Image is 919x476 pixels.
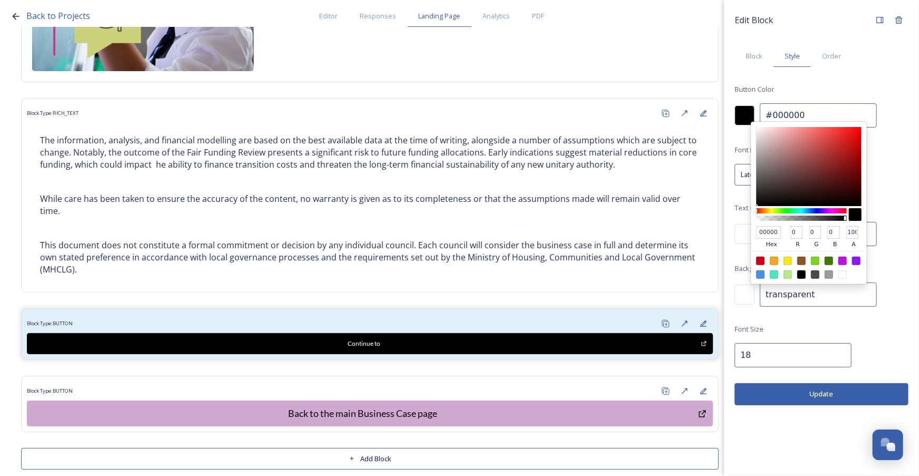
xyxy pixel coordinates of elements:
span: Editor [320,11,338,21]
div: #9013FE [852,257,861,265]
span: Text Color [735,203,767,212]
div: #4A4A4A [811,270,819,279]
span: Background Color [735,264,791,273]
div: Back to the main Business Case page [33,406,693,421]
div: #F5A623 [770,257,778,265]
div: #BD10E0 [838,257,847,265]
div: #7ED321 [811,257,819,265]
a: Back to Projects [26,9,90,23]
span: Block Type: BUTTON [27,387,73,395]
label: b [827,239,843,251]
button: Add Block [21,448,719,470]
p: The information, analysis, and financial modelling are based on the best available data at the ti... [40,134,700,170]
button: Continue to [27,333,713,354]
span: Edit Block [735,14,773,26]
span: Order [822,51,841,61]
span: Analytics [483,11,510,21]
button: Open Chat [873,430,903,460]
label: r [790,239,806,251]
span: Lato [740,170,754,180]
div: #FFFFFF [838,270,847,279]
span: Responses [360,11,397,21]
span: Landing Page [419,11,461,21]
span: PDF [532,11,545,21]
div: #000000 [797,270,806,279]
button: Back to the main Business Case page [27,401,713,426]
span: Back to Projects [26,10,90,22]
div: #4A90E2 [756,270,765,279]
label: hex [756,239,787,251]
p: While care has been taken to ensure the accuracy of the content, no warranty is given as to its c... [40,193,700,217]
div: #F8E71C [784,257,792,265]
div: #8B572A [797,257,806,265]
button: Update [735,383,908,405]
span: Style [785,51,800,61]
span: Block Type: RICH_TEXT [27,110,78,117]
span: Font Family [735,145,769,154]
p: This document does not constitute a formal commitment or decision by any individual council. Each... [40,239,700,275]
span: Block [746,51,763,61]
span: Font Size [735,324,764,334]
span: Block Type: BUTTON [27,320,73,327]
div: #B8E986 [784,270,792,279]
div: #9B9B9B [825,270,833,279]
label: a [846,239,862,251]
div: Continue to [33,339,696,348]
label: g [809,239,824,251]
div: #D0021B [756,257,765,265]
div: #417505 [825,257,833,265]
div: #50E3C2 [770,270,778,279]
span: Button Color [735,84,774,94]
